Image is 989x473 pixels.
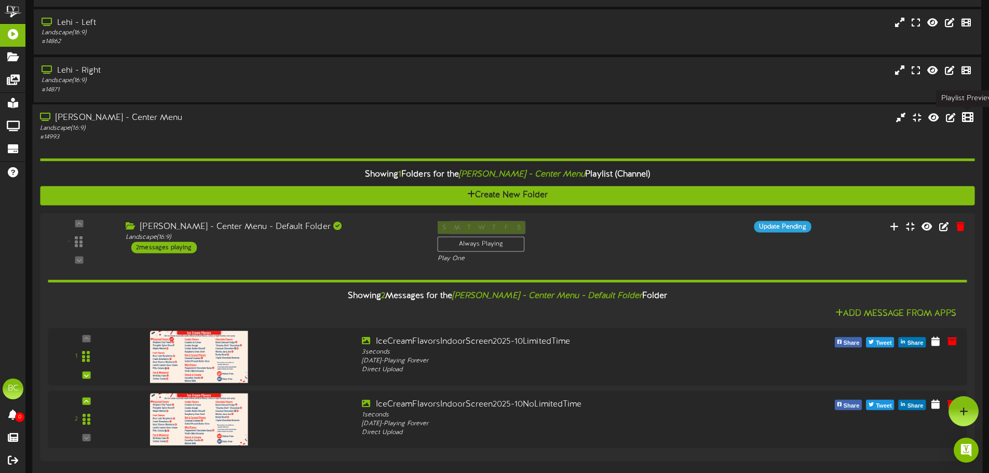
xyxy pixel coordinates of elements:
button: Share [899,399,926,410]
div: Landscape ( 16:9 ) [126,233,422,241]
img: 5e6b5e07-4d12-4797-8b3b-2b0a9da9b506.png [150,331,248,383]
span: Share [842,400,862,411]
div: Direct Upload [362,366,729,374]
div: Landscape ( 16:9 ) [40,124,421,133]
div: # 14862 [42,37,421,46]
span: 2 [381,291,385,301]
div: Landscape ( 16:9 ) [42,29,421,37]
span: Tweet [874,400,893,411]
button: Tweet [866,399,894,410]
div: # 14993 [40,133,421,142]
img: 5a48555e-3621-47d5-9d98-84fe12fff648.png [150,393,248,445]
div: [PERSON_NAME] - Center Menu - Default Folder [126,221,422,233]
div: BC [3,379,23,399]
div: 3 seconds [362,348,729,357]
div: Update Pending [754,221,811,232]
span: Share [842,337,862,349]
div: [DATE] - Playing Forever [362,357,729,366]
button: Share [835,399,862,410]
div: Showing Folders for the Playlist (Channel) [32,164,982,186]
i: [PERSON_NAME] - Center Menu [459,170,586,179]
span: 1 [398,170,401,179]
i: [PERSON_NAME] - Center Menu - Default Folder [452,291,642,301]
span: Share [905,400,926,411]
div: Lehi - Right [42,65,421,77]
button: Create New Folder [40,186,974,205]
div: Open Intercom Messenger [954,438,979,463]
div: Showing Messages for the Folder [40,285,974,307]
div: Direct Upload [362,428,729,437]
div: Play One [438,254,656,263]
div: IceCreamFlavorsIndoorScreen2025-10LimitedTime [362,336,729,348]
span: 0 [15,412,24,422]
div: 1 seconds [362,410,729,419]
button: Share [899,337,926,347]
button: Add Message From Apps [832,307,959,320]
div: # 14871 [42,86,421,94]
div: 2 messages playing [131,241,196,253]
div: [PERSON_NAME] - Center Menu [40,112,421,124]
div: Lehi - Left [42,17,421,29]
div: Landscape ( 16:9 ) [42,76,421,85]
div: [DATE] - Playing Forever [362,419,729,428]
button: Share [835,337,862,347]
button: Tweet [866,337,894,347]
span: Tweet [874,337,893,349]
span: Share [905,337,926,349]
div: IceCreamFlavorsIndoorScreen2025-10NoLimitedTime [362,398,729,410]
div: Always Playing [438,236,525,251]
